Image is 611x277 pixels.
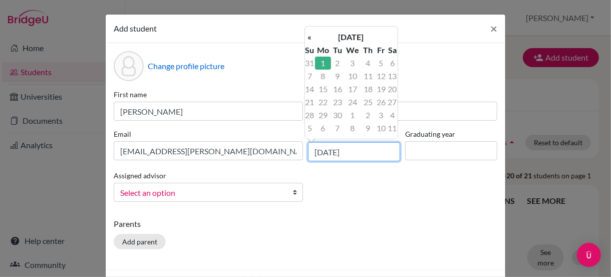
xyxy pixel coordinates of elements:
[331,122,344,135] td: 7
[114,89,303,100] label: First name
[114,51,144,81] div: Profile picture
[375,70,387,83] td: 12
[362,57,375,70] td: 4
[305,70,315,83] td: 7
[362,83,375,96] td: 18
[114,234,166,249] button: Add parent
[375,57,387,70] td: 5
[331,96,344,109] td: 23
[114,170,166,181] label: Assigned advisor
[362,44,375,57] th: Th
[331,44,344,57] th: Tu
[375,109,387,122] td: 3
[344,57,362,70] td: 3
[315,44,332,57] th: Mo
[120,186,283,199] span: Select an option
[305,122,315,135] td: 5
[375,44,387,57] th: Fr
[388,57,398,70] td: 6
[114,218,497,230] p: Parents
[344,122,362,135] td: 8
[344,44,362,57] th: We
[577,243,601,267] div: Open Intercom Messenger
[331,70,344,83] td: 9
[305,83,315,96] td: 14
[375,122,387,135] td: 10
[315,70,332,83] td: 8
[114,129,303,139] label: Email
[344,109,362,122] td: 1
[331,83,344,96] td: 16
[388,96,398,109] td: 27
[362,96,375,109] td: 25
[388,70,398,83] td: 13
[305,44,315,57] th: Su
[331,57,344,70] td: 2
[331,109,344,122] td: 30
[114,24,157,33] span: Add student
[308,142,400,161] input: dd/mm/yyyy
[375,83,387,96] td: 19
[315,83,332,96] td: 15
[315,109,332,122] td: 29
[315,57,332,70] td: 1
[405,129,497,139] label: Graduating year
[315,122,332,135] td: 6
[344,83,362,96] td: 17
[315,31,388,44] th: [DATE]
[305,96,315,109] td: 21
[344,96,362,109] td: 24
[305,57,315,70] td: 31
[388,122,398,135] td: 11
[482,15,505,43] button: Close
[388,109,398,122] td: 4
[362,70,375,83] td: 11
[362,109,375,122] td: 2
[362,122,375,135] td: 9
[490,21,497,36] span: ×
[375,96,387,109] td: 26
[305,31,315,44] th: «
[344,70,362,83] td: 10
[308,89,497,100] label: Surname
[388,44,398,57] th: Sa
[305,109,315,122] td: 28
[388,83,398,96] td: 20
[315,96,332,109] td: 22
